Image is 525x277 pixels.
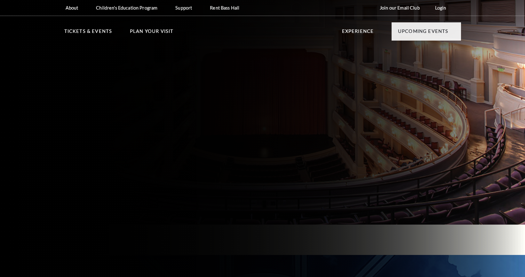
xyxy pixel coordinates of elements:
[210,5,239,11] p: Rent Bass Hall
[64,27,112,39] p: Tickets & Events
[398,27,449,39] p: Upcoming Events
[175,5,192,11] p: Support
[342,27,374,39] p: Experience
[96,5,157,11] p: Children's Education Program
[66,5,78,11] p: About
[130,27,174,39] p: Plan Your Visit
